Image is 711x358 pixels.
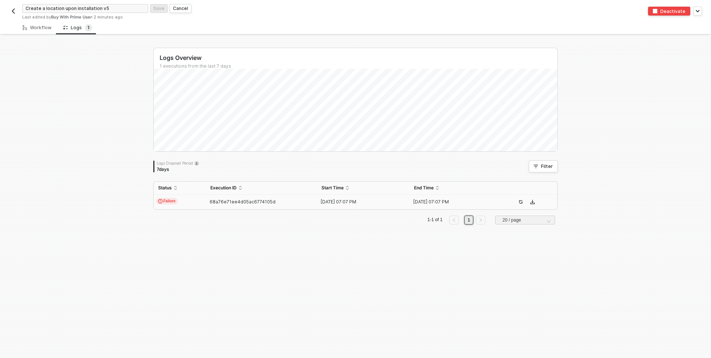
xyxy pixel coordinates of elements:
span: 68a76e71ee4d05ac6774105d [210,199,276,205]
button: right [476,216,485,224]
div: Last edited by - 2 minutes ago [22,14,338,20]
span: Failure [156,198,178,205]
span: icon-exclamation [158,199,163,203]
div: Logs [63,24,92,31]
div: 7 days [157,166,199,172]
li: 1-1 of 1 [426,216,444,224]
th: End Time [410,182,502,195]
span: Status [158,185,172,191]
li: Next Page [475,216,487,224]
img: back [10,8,16,14]
span: End Time [414,185,434,191]
th: Execution ID [206,182,317,195]
div: Logs Overview [160,54,557,62]
div: Cancel [173,5,188,11]
sup: 1 [85,24,92,31]
span: 1 [87,25,90,30]
span: icon-download [530,200,535,204]
button: Save [150,4,168,13]
a: 1 [465,216,473,224]
div: [DATE] 07:07 PM [410,199,496,205]
input: Page Size [500,216,551,224]
button: Cancel [170,4,191,13]
div: Workflow [23,25,51,31]
input: Please enter a title [22,4,148,13]
li: Previous Page [448,216,460,224]
li: 1 [464,216,473,224]
span: 20 / page [503,215,551,226]
button: deactivateDeactivate [648,7,690,16]
button: left [449,216,459,224]
span: Execution ID [210,185,237,191]
span: icon-success-page [518,200,523,204]
span: Buy With Prime User [51,14,92,20]
div: Logs Disposal Period [157,161,199,166]
button: Filter [529,161,558,172]
div: Filter [541,163,553,169]
div: Deactivate [660,8,685,14]
button: back [9,7,18,16]
th: Status [154,182,206,195]
span: Start Time [321,185,344,191]
div: [DATE] 07:07 PM [317,199,404,205]
th: Start Time [317,182,410,195]
img: deactivate [653,9,657,13]
div: Page Size [495,216,555,227]
span: left [452,218,456,222]
span: right [478,218,483,222]
div: 1 executions from the last 7 days [160,63,557,69]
